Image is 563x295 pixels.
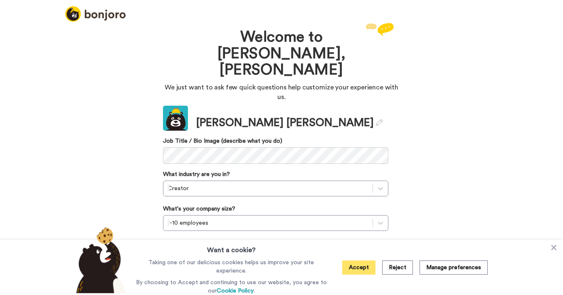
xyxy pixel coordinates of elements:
[420,260,488,275] button: Manage preferences
[188,29,375,79] h1: Welcome to [PERSON_NAME], [PERSON_NAME]
[365,23,394,36] img: reply.svg
[342,260,375,275] button: Accept
[163,205,235,213] label: What's your company size?
[163,83,400,102] p: We just want to ask few quick questions help customize your experience with us.
[134,258,329,275] p: Taking one of our delicious cookies helps us improve your site experience.
[163,239,237,248] label: How did you hear about us?
[207,240,256,255] h3: Want a cookie?
[65,6,126,22] img: logo_full.png
[196,115,383,131] div: [PERSON_NAME] [PERSON_NAME]
[217,288,254,294] a: Cookie Policy
[163,170,230,178] label: What industry are you in?
[134,278,329,295] p: By choosing to Accept and continuing to use our website, you agree to our .
[69,227,130,293] img: bear-with-cookie.png
[382,260,413,275] button: Reject
[163,137,388,145] label: Job Title / Bio Image (describe what you do)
